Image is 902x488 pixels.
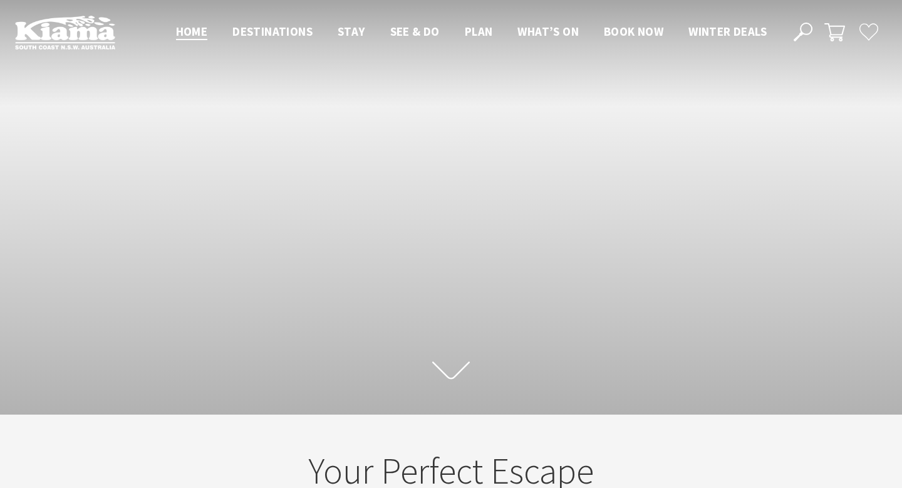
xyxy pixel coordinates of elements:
span: Home [176,24,208,39]
span: See & Do [390,24,440,39]
img: Kiama Logo [15,15,115,50]
span: Winter Deals [688,24,767,39]
span: Stay [338,24,365,39]
span: Book now [604,24,663,39]
span: What’s On [517,24,579,39]
span: Plan [465,24,493,39]
nav: Main Menu [163,22,779,43]
span: Destinations [232,24,313,39]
